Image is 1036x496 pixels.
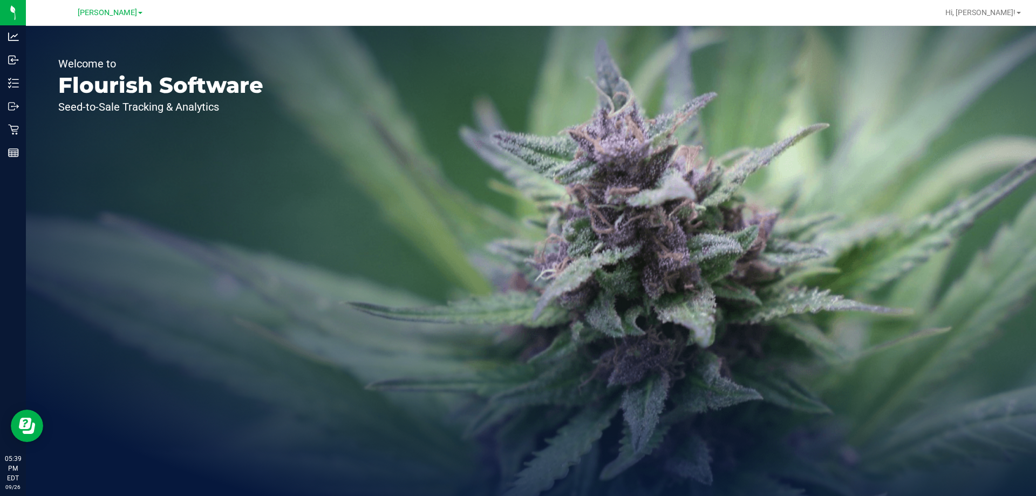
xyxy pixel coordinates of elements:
inline-svg: Outbound [8,101,19,112]
span: Hi, [PERSON_NAME]! [945,8,1015,17]
inline-svg: Inbound [8,55,19,65]
p: 09/26 [5,483,21,491]
p: Flourish Software [58,74,263,96]
p: 05:39 PM EDT [5,454,21,483]
inline-svg: Retail [8,124,19,135]
inline-svg: Reports [8,147,19,158]
inline-svg: Inventory [8,78,19,89]
iframe: Resource center [11,410,43,442]
p: Seed-to-Sale Tracking & Analytics [58,101,263,112]
p: Welcome to [58,58,263,69]
span: [PERSON_NAME] [78,8,137,17]
inline-svg: Analytics [8,31,19,42]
